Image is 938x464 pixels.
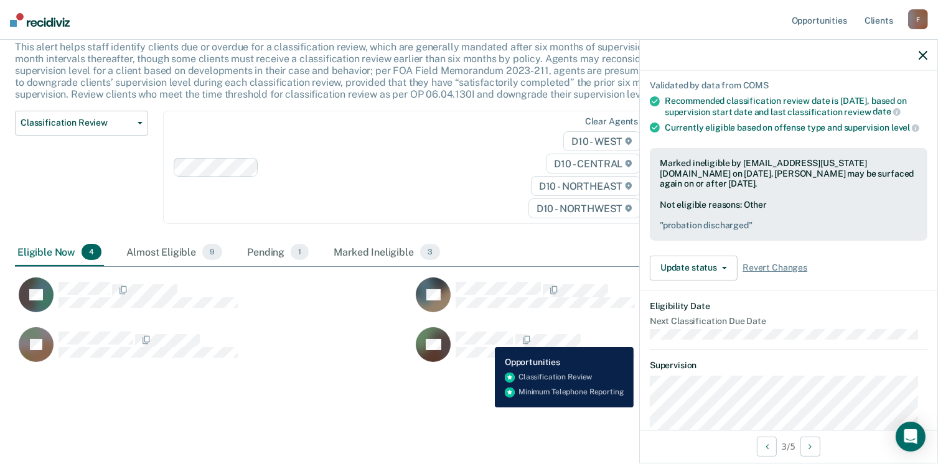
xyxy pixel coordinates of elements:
[896,422,926,452] div: Open Intercom Messenger
[412,277,809,327] div: CaseloadOpportunityCell-0806366
[585,116,638,127] div: Clear agents
[660,220,917,231] pre: " probation discharged "
[665,96,927,117] div: Recommended classification review date is [DATE], based on supervision start date and last classi...
[15,277,412,327] div: CaseloadOpportunityCell-0750593
[908,9,928,29] div: F
[743,262,807,273] span: Revert Changes
[15,41,710,101] p: This alert helps staff identify clients due or overdue for a classification review, which are gen...
[245,239,311,266] div: Pending
[10,13,70,27] img: Recidiviz
[202,244,222,260] span: 9
[650,301,927,312] dt: Eligibility Date
[650,360,927,371] dt: Supervision
[891,123,919,132] span: level
[331,239,443,266] div: Marked Ineligible
[650,80,927,91] div: Validated by data from COMS
[563,131,640,151] span: D10 - WEST
[291,244,309,260] span: 1
[546,154,640,174] span: D10 - CENTRAL
[15,239,104,266] div: Eligible Now
[660,158,917,189] div: Marked ineligible by [EMAIL_ADDRESS][US_STATE][DOMAIN_NAME] on [DATE]. [PERSON_NAME] may be surfa...
[800,437,820,457] button: Next Opportunity
[21,118,133,128] span: Classification Review
[873,106,900,116] span: date
[420,244,440,260] span: 3
[660,200,917,231] div: Not eligible reasons: Other
[412,327,809,376] div: CaseloadOpportunityCell-0800853
[15,327,412,376] div: CaseloadOpportunityCell-0777086
[531,176,640,196] span: D10 - NORTHEAST
[757,437,777,457] button: Previous Opportunity
[640,430,937,463] div: 3 / 5
[124,239,225,266] div: Almost Eligible
[528,198,640,218] span: D10 - NORTHWEST
[650,256,738,281] button: Update status
[665,122,927,133] div: Currently eligible based on offense type and supervision
[650,316,927,327] dt: Next Classification Due Date
[82,244,101,260] span: 4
